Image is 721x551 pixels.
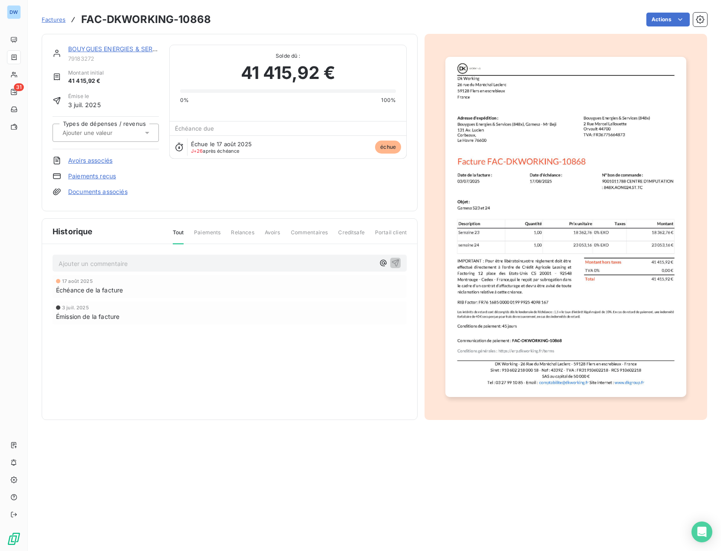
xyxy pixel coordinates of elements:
h3: FAC-DKWORKING-10868 [81,12,211,27]
a: Paiements reçus [68,172,116,180]
span: Échéance due [175,125,214,132]
span: Échéance de la facture [56,285,123,295]
div: DW [7,5,21,19]
img: Logo LeanPay [7,532,21,546]
a: Documents associés [68,187,128,196]
div: Open Intercom Messenger [691,521,712,542]
img: invoice_thumbnail [445,57,686,397]
span: 41 415,92 € [241,60,336,86]
span: 79183272 [68,55,159,62]
span: Avoirs [265,229,280,243]
span: Creditsafe [338,229,365,243]
span: Émission de la facture [56,312,119,321]
span: Échue le 17 août 2025 [191,141,252,148]
span: 31 [14,83,24,91]
input: Ajouter une valeur [62,129,149,137]
a: Avoirs associés [68,156,112,165]
span: 41 415,92 € [68,77,104,85]
span: 3 juil. 2025 [68,100,101,109]
span: Commentaires [291,229,328,243]
span: 3 juil. 2025 [62,305,89,310]
span: Relances [231,229,254,243]
span: Historique [53,226,93,237]
span: échue [375,141,401,154]
span: Montant initial [68,69,104,77]
span: Portail client [375,229,407,243]
span: J+26 [191,148,203,154]
span: Paiements [194,229,221,243]
span: Factures [42,16,66,23]
span: après échéance [191,148,240,154]
span: 0% [180,96,189,104]
span: 17 août 2025 [62,279,93,284]
span: Solde dû : [180,52,396,60]
a: Factures [42,15,66,24]
span: Émise le [68,92,101,100]
a: BOUYGUES ENERGIES & SERVI FR [68,45,168,52]
span: 100% [381,96,396,104]
span: Tout [173,229,184,244]
button: Actions [646,13,690,26]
